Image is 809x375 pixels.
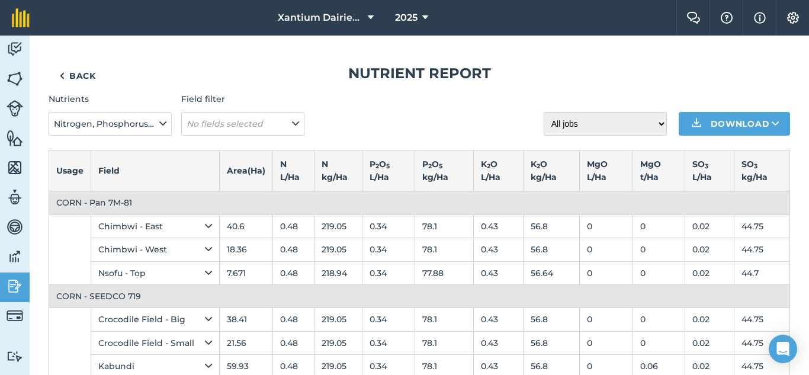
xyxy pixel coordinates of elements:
td: 0.48 [272,261,314,284]
td: 0 [580,261,633,284]
tr: Crocodile Field - Big38.410.48219.050.3478.10.4356.8000.0244.75 [49,308,790,331]
img: svg+xml;base64,PHN2ZyB4bWxucz0iaHR0cDovL3d3dy53My5vcmcvMjAwMC9zdmciIHdpZHRoPSI5IiBoZWlnaHQ9IjI0Ii... [59,69,65,83]
tr: Chimbwi - East40.60.48219.050.3478.10.4356.8000.0244.75 [49,214,790,238]
td: 0.34 [362,261,415,284]
tr: Nsofu - Top7.6710.48218.940.3477.880.4356.64000.0244.7 [49,261,790,284]
th: K O kg / Ha [524,150,580,191]
th: MgO t / Ha [633,150,685,191]
img: A cog icon [786,12,800,24]
img: Two speech bubbles overlapping with the left bubble in the forefront [686,12,701,24]
sub: 3 [754,162,757,170]
td: 0.48 [272,308,314,331]
th: MgO L / Ha [580,150,633,191]
td: 0 [633,261,685,284]
td: 44.75 [734,238,789,261]
td: 44.75 [734,331,789,354]
td: 56.64 [524,261,580,284]
sub: 2 [375,162,379,170]
th: P O L / Ha [362,150,415,191]
td: 77.88 [415,261,474,284]
td: 0.34 [362,308,415,331]
div: Open Intercom Messenger [769,335,797,363]
td: 44.75 [734,308,789,331]
div: Kabundi [98,360,212,373]
img: svg+xml;base64,PHN2ZyB4bWxucz0iaHR0cDovL3d3dy53My5vcmcvMjAwMC9zdmciIHdpZHRoPSI1NiIgaGVpZ2h0PSI2MC... [7,129,23,147]
div: Crocodile Field - Small [98,336,212,350]
td: 219.05 [314,238,362,261]
img: svg+xml;base64,PD94bWwgdmVyc2lvbj0iMS4wIiBlbmNvZGluZz0idXRmLTgiPz4KPCEtLSBHZW5lcmF0b3I6IEFkb2JlIE... [7,351,23,362]
img: fieldmargin Logo [12,8,30,27]
th: SO L / Ha [685,150,734,191]
button: No fields selected [181,112,304,136]
td: 21.56 [219,331,272,354]
img: svg+xml;base64,PD94bWwgdmVyc2lvbj0iMS4wIiBlbmNvZGluZz0idXRmLTgiPz4KPCEtLSBHZW5lcmF0b3I6IEFkb2JlIE... [7,248,23,265]
td: 56.8 [524,308,580,331]
sub: 3 [705,162,708,170]
sub: 2 [537,162,540,170]
h1: Nutrient report [49,64,790,83]
th: Area ( Ha ) [219,150,272,191]
td: 0.02 [685,331,734,354]
tr: Chimbwi - West18.360.48219.050.3478.10.4356.8000.0244.75 [49,238,790,261]
th: N kg / Ha [314,150,362,191]
div: Crocodile Field - Big [98,313,212,326]
td: 0 [580,238,633,261]
td: 0 [633,331,685,354]
div: Nsofu - Top [98,267,212,280]
td: 0.43 [474,308,524,331]
td: 0.34 [362,331,415,354]
sub: 5 [439,162,442,170]
td: 0 [633,308,685,331]
td: 0.48 [272,238,314,261]
td: 0.34 [362,238,415,261]
span: 2025 [395,11,418,25]
td: 0.43 [474,214,524,238]
td: 0 [633,238,685,261]
td: 44.75 [734,214,789,238]
td: 78.1 [415,214,474,238]
img: svg+xml;base64,PD94bWwgdmVyc2lvbj0iMS4wIiBlbmNvZGluZz0idXRmLTgiPz4KPCEtLSBHZW5lcmF0b3I6IEFkb2JlIE... [7,40,23,58]
img: svg+xml;base64,PD94bWwgdmVyc2lvbj0iMS4wIiBlbmNvZGluZz0idXRmLTgiPz4KPCEtLSBHZW5lcmF0b3I6IEFkb2JlIE... [7,100,23,117]
td: 0 [580,214,633,238]
td: 0.43 [474,238,524,261]
sub: 2 [487,162,490,170]
div: Chimbwi - West [98,243,212,256]
td: 56.8 [524,214,580,238]
img: Download icon [689,117,704,131]
td: 0 [580,331,633,354]
a: Back [49,64,107,88]
td: 38.41 [219,308,272,331]
td: 0 [633,214,685,238]
td: 218.94 [314,261,362,284]
td: 0.02 [685,214,734,238]
tr: Crocodile Field - Small21.560.48219.050.3478.10.4356.8000.0244.75 [49,331,790,354]
td: 0.43 [474,331,524,354]
sub: 2 [428,162,432,170]
th: K O L / Ha [474,150,524,191]
button: Nitrogen, Phosphorus, Potassium, Magnesium, Sulphur, Sodium [49,112,172,136]
sub: 5 [386,162,390,170]
span: Nitrogen, Phosphorus, Potassium, Magnesium, Sulphur, Sodium [54,117,157,130]
td: 0.43 [474,261,524,284]
td: 219.05 [314,214,362,238]
td: 219.05 [314,308,362,331]
td: 56.8 [524,238,580,261]
h4: Field filter [181,92,304,105]
th: P O kg / Ha [415,150,474,191]
td: 40.6 [219,214,272,238]
td: 7.671 [219,261,272,284]
img: A question mark icon [720,12,734,24]
img: svg+xml;base64,PHN2ZyB4bWxucz0iaHR0cDovL3d3dy53My5vcmcvMjAwMC9zdmciIHdpZHRoPSI1NiIgaGVpZ2h0PSI2MC... [7,159,23,177]
td: 0.02 [685,308,734,331]
td: 56.8 [524,331,580,354]
td: CORN - SEEDCO 719 [49,284,790,307]
img: svg+xml;base64,PD94bWwgdmVyc2lvbj0iMS4wIiBlbmNvZGluZz0idXRmLTgiPz4KPCEtLSBHZW5lcmF0b3I6IEFkb2JlIE... [7,188,23,206]
td: 0.02 [685,238,734,261]
img: svg+xml;base64,PD94bWwgdmVyc2lvbj0iMS4wIiBlbmNvZGluZz0idXRmLTgiPz4KPCEtLSBHZW5lcmF0b3I6IEFkb2JlIE... [7,277,23,295]
td: 44.7 [734,261,789,284]
td: 0.02 [685,261,734,284]
td: 78.1 [415,308,474,331]
em: No fields selected [187,118,263,129]
td: 78.1 [415,238,474,261]
td: 0 [580,308,633,331]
